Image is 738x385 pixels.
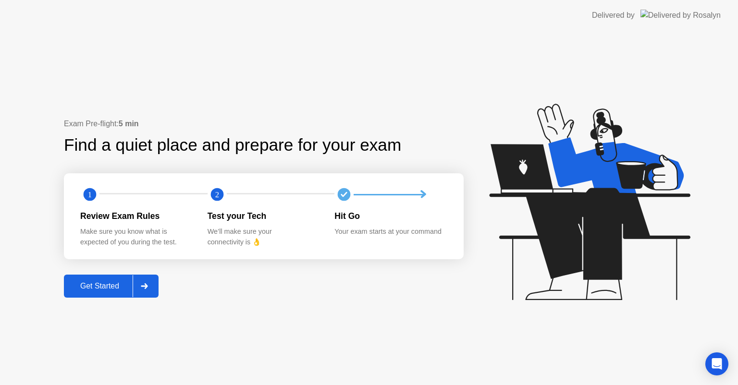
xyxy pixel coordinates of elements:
div: We’ll make sure your connectivity is 👌 [208,227,320,247]
div: Open Intercom Messenger [705,352,728,375]
text: 1 [88,190,92,199]
b: 5 min [119,120,139,128]
div: Make sure you know what is expected of you during the test. [80,227,192,247]
div: Your exam starts at your command [334,227,446,237]
div: Exam Pre-flight: [64,118,464,130]
div: Hit Go [334,210,446,222]
img: Delivered by Rosalyn [640,10,721,21]
text: 2 [215,190,219,199]
div: Test your Tech [208,210,320,222]
div: Find a quiet place and prepare for your exam [64,132,403,158]
div: Get Started [67,282,133,290]
div: Delivered by [592,10,635,21]
button: Get Started [64,275,159,298]
div: Review Exam Rules [80,210,192,222]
